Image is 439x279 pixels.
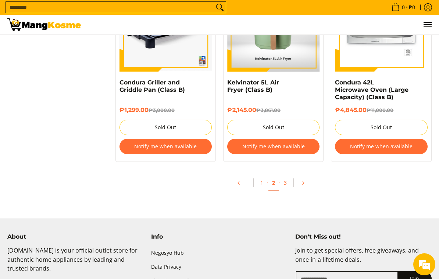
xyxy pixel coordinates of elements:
h4: About [7,233,144,240]
a: 1 [257,175,267,190]
button: Notify me when available [119,139,212,154]
h4: Info [151,233,288,240]
div: Leave a message [38,41,124,51]
textarea: Type your message and click 'Submit' [4,200,140,226]
a: Negosyo Hub [151,246,288,260]
p: Join to get special offers, free giveaways, and once-in-a-lifetime deals. [295,246,432,272]
a: Condura Griller and Griddle Pan (Class B) [119,79,185,93]
button: Sold Out [335,120,427,135]
em: Submit [108,226,133,236]
button: Sold Out [119,120,212,135]
button: Sold Out [227,120,320,135]
h4: Don't Miss out! [295,233,432,240]
a: 3 [280,175,290,190]
div: Minimize live chat window [121,4,138,21]
button: Notify me when available [335,139,427,154]
span: · [267,179,268,186]
img: Small Appliances l Mang Kosme: Home Appliances Warehouse Sale | Page 2 [7,18,81,31]
del: ₱3,861.00 [256,107,281,113]
a: Kelvinator 5L Air Fryer (Class B) [227,79,279,93]
span: ₱0 [408,5,416,10]
nav: Main Menu [88,15,432,35]
a: Condura 42L Microwave Oven (Large Capacity) (Class B) [335,79,408,101]
span: 0 [401,5,406,10]
del: ₱3,000.00 [149,107,175,113]
del: ₱11,000.00 [367,107,393,113]
h6: ₱1,299.00 [119,106,212,114]
a: 2 [268,175,279,191]
ul: Pagination [112,173,436,196]
button: Notify me when available [227,139,320,154]
span: · [279,179,280,186]
ul: Customer Navigation [88,15,432,35]
button: Search [214,2,226,13]
h6: ₱4,845.00 [335,106,427,114]
span: • [389,3,417,11]
a: Data Privacy [151,260,288,274]
button: Menu [423,15,432,35]
h6: ₱2,145.00 [227,106,320,114]
span: We are offline. Please leave us a message. [15,93,128,167]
